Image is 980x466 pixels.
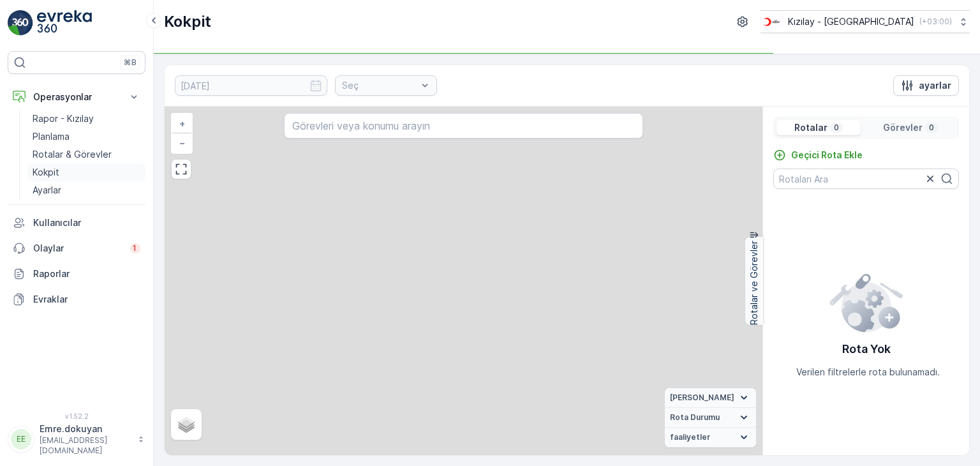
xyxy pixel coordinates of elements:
[133,243,138,253] p: 1
[670,432,710,442] span: faaliyetler
[40,423,131,435] p: Emre.dokuyan
[40,435,131,456] p: [EMAIL_ADDRESS][DOMAIN_NAME]
[883,121,923,134] p: Görevler
[172,114,191,133] a: Yakınlaştır
[33,242,122,255] p: Olaylar
[8,261,145,287] a: Raporlar
[833,123,840,133] p: 0
[8,84,145,110] button: Operasyonlar
[791,149,863,162] p: Geçici Rota Ekle
[33,166,59,179] p: Kokpit
[33,148,112,161] p: Rotalar & Görevler
[27,110,145,128] a: Rapor - Kızılay
[172,133,191,153] a: Uzaklaştır
[33,293,140,306] p: Evraklar
[172,410,200,439] a: Layers
[8,412,145,420] span: v 1.52.2
[33,184,61,197] p: Ayarlar
[33,91,120,103] p: Operasyonlar
[8,236,145,261] a: Olaylar1
[8,210,145,236] a: Kullanıcılar
[788,15,914,28] p: Kızılay - [GEOGRAPHIC_DATA]
[928,123,935,133] p: 0
[829,271,903,333] img: config error
[794,121,828,134] p: Rotalar
[919,79,951,92] p: ayarlar
[179,137,186,148] span: −
[8,10,33,36] img: logo
[27,128,145,146] a: Planlama
[773,149,863,162] a: Geçici Rota Ekle
[670,412,720,423] span: Rota Durumu
[761,15,783,29] img: k%C4%B1z%C4%B1lay_D5CCths_t1JZB0k.png
[919,17,952,27] p: ( +03:00 )
[124,57,137,68] p: ⌘B
[33,130,70,143] p: Planlama
[796,366,940,379] p: Verilen filtrelerle rota bulunamadı.
[37,10,92,36] img: logo_light-DOdMpM7g.png
[665,388,756,408] summary: [PERSON_NAME]
[748,241,761,325] p: Rotalar ve Görevler
[665,408,756,428] summary: Rota Durumu
[773,169,959,189] input: Rotaları Ara
[33,112,94,125] p: Rapor - Kızılay
[761,10,970,33] button: Kızılay - [GEOGRAPHIC_DATA](+03:00)
[8,423,145,456] button: EEEmre.dokuyan[EMAIL_ADDRESS][DOMAIN_NAME]
[33,216,140,229] p: Kullanıcılar
[33,267,140,280] p: Raporlar
[179,118,185,129] span: +
[8,287,145,312] a: Evraklar
[27,181,145,199] a: Ayarlar
[670,393,734,403] span: [PERSON_NAME]
[27,146,145,163] a: Rotalar & Görevler
[11,429,31,449] div: EE
[665,428,756,447] summary: faaliyetler
[164,11,211,32] p: Kokpit
[893,75,959,96] button: ayarlar
[284,113,642,139] input: Görevleri veya konumu arayın
[27,163,145,181] a: Kokpit
[842,340,891,358] p: Rota Yok
[175,75,327,96] input: dd/mm/yyyy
